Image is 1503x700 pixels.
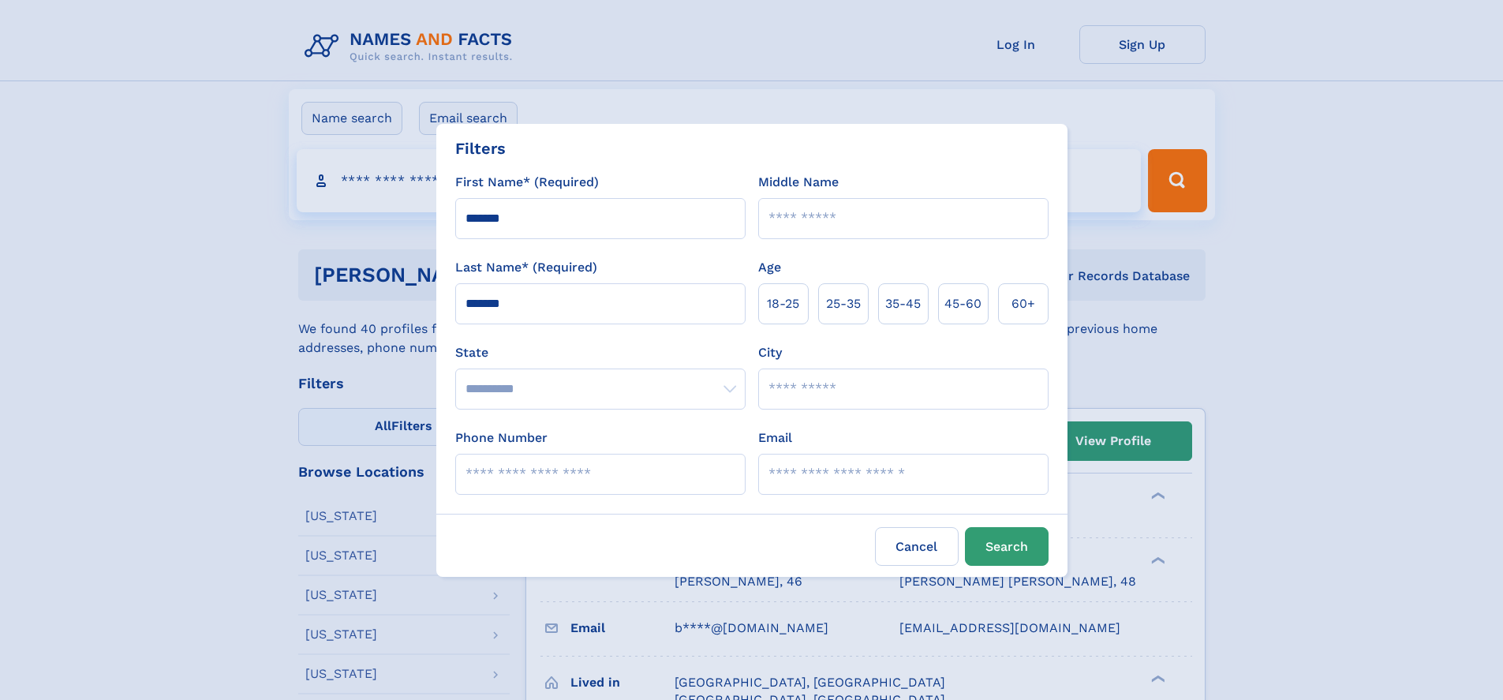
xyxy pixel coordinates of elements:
label: Age [758,258,781,277]
label: Middle Name [758,173,839,192]
label: Phone Number [455,429,548,447]
label: State [455,343,746,362]
label: Email [758,429,792,447]
label: Cancel [875,527,959,566]
span: 25‑35 [826,294,861,313]
label: Last Name* (Required) [455,258,597,277]
span: 45‑60 [944,294,981,313]
span: 60+ [1011,294,1035,313]
span: 18‑25 [767,294,799,313]
label: First Name* (Required) [455,173,599,192]
span: 35‑45 [885,294,921,313]
div: Filters [455,137,506,160]
button: Search [965,527,1049,566]
label: City [758,343,782,362]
